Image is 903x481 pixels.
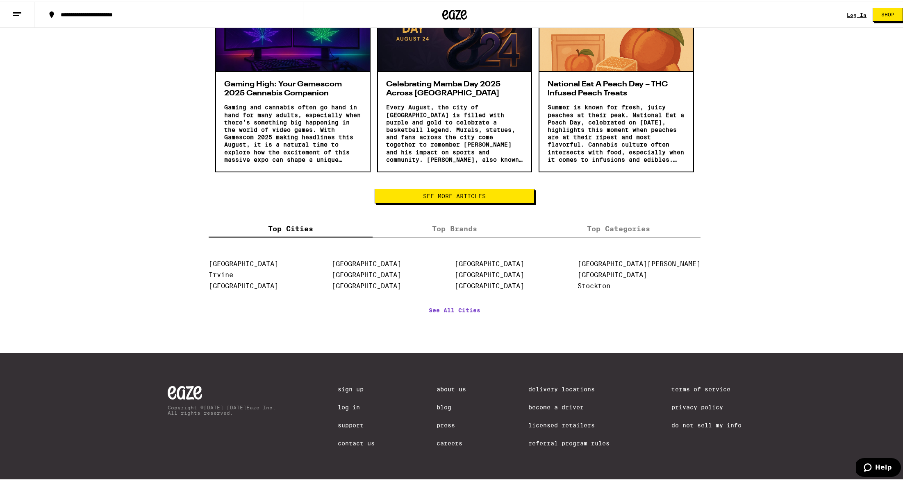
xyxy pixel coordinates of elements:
[548,79,685,96] h3: National Eat A Peach Day – THC Infused Peach Treats
[423,192,486,197] span: See More Articles
[548,102,685,162] p: Summer is known for fresh, juicy peaches at their peak. National Eat a Peach Day, celebrated on [...
[168,403,276,414] p: Copyright © [DATE]-[DATE] Eaze Inc. All rights reserved.
[455,258,524,266] a: [GEOGRAPHIC_DATA]
[338,420,375,427] a: Support
[455,269,524,277] a: [GEOGRAPHIC_DATA]
[386,79,523,96] h3: Celebrating Mamba Day 2025 Across [GEOGRAPHIC_DATA]
[332,269,401,277] a: [GEOGRAPHIC_DATA]
[437,420,466,427] a: Press
[332,280,401,288] a: [GEOGRAPHIC_DATA]
[528,384,610,391] a: Delivery Locations
[537,218,701,236] label: Top Categories
[209,218,373,236] label: Top Cities
[528,420,610,427] a: Licensed Retailers
[671,384,742,391] a: Terms of Service
[873,6,903,20] button: Shop
[224,79,362,96] h3: Gaming High: Your Gamescom 2025 Cannabis Companion
[578,269,647,277] a: [GEOGRAPHIC_DATA]
[578,258,701,266] a: [GEOGRAPHIC_DATA][PERSON_NAME]
[375,187,534,202] button: See More Articles
[209,269,233,277] a: Irvine
[856,456,901,477] iframe: Opens a widget where you can find more information
[437,402,466,409] a: Blog
[224,102,362,162] p: Gaming and cannabis often go hand in hand for many adults, especially when there’s something big ...
[338,384,375,391] a: Sign Up
[528,438,610,445] a: Referral Program Rules
[373,218,537,236] label: Top Brands
[437,438,466,445] a: Careers
[671,420,742,427] a: Do Not Sell My Info
[209,258,278,266] a: [GEOGRAPHIC_DATA]
[881,11,894,16] span: Shop
[847,11,867,16] a: Log In
[332,258,401,266] a: [GEOGRAPHIC_DATA]
[209,280,278,288] a: [GEOGRAPHIC_DATA]
[528,402,610,409] a: Become a Driver
[386,102,523,162] p: Every August, the city of [GEOGRAPHIC_DATA] is filled with purple and gold to celebrate a basketb...
[671,402,742,409] a: Privacy Policy
[338,438,375,445] a: Contact Us
[578,280,610,288] a: Stockton
[338,402,375,409] a: Log In
[209,218,701,236] div: tabs
[437,384,466,391] a: About Us
[429,305,480,336] a: See All Cities
[455,280,524,288] a: [GEOGRAPHIC_DATA]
